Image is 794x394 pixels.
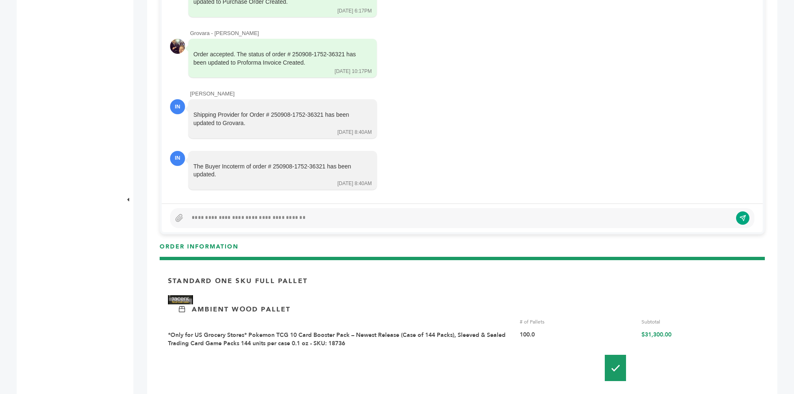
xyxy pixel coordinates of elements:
div: [DATE] 8:40AM [338,129,372,136]
div: # of Pallets [520,318,635,326]
p: Standard One Sku Full Pallet [168,276,308,286]
img: Pallet-Icons-01.png [605,355,626,381]
div: $31,300.00 [641,331,756,347]
h3: ORDER INFORMATION [160,243,765,257]
p: Ambient Wood Pallet [192,305,291,314]
a: *Only for US Grocery Stores* Pokemon TCG 10 Card Booster Pack – Newest Release (Case of 144 Packs... [168,331,506,347]
div: [PERSON_NAME] [190,90,754,98]
div: IN [170,151,185,166]
div: Grovara - [PERSON_NAME] [190,30,754,37]
div: [DATE] 6:17PM [338,8,372,15]
div: Subtotal [641,318,756,326]
img: Brand Name [168,295,193,304]
div: [DATE] 10:17PM [335,68,372,75]
div: IN [170,99,185,114]
img: Ambient [179,306,185,312]
div: Shipping Provider for Order # 250908-1752-36321 has been updated to Grovara. [193,111,360,127]
div: [DATE] 8:40AM [338,180,372,187]
div: The Buyer Incoterm of order # 250908-1752-36321 has been updated. [193,163,360,179]
div: Order accepted. The status of order # 250908-1752-36321 has been updated to Proforma Invoice Crea... [193,50,360,67]
div: 100.0 [520,331,635,347]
